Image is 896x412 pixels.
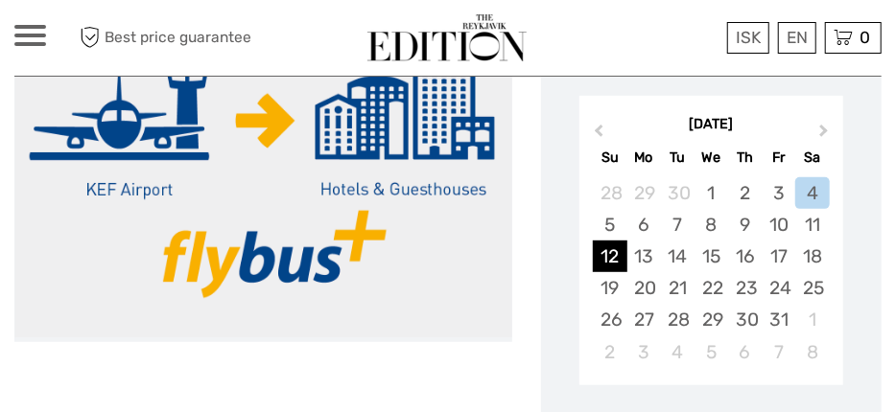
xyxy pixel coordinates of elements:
[811,120,841,150] button: Next Month
[661,209,695,240] div: Choose Tuesday, October 7th, 2025
[795,177,829,209] div: Choose Saturday, October 4th, 2025
[728,272,762,304] div: Choose Thursday, October 23rd, 2025
[762,177,795,209] div: Choose Friday, October 3rd, 2025
[581,120,612,150] button: Previous Month
[627,240,661,272] div: Choose Monday, October 13th, 2025
[661,145,695,171] div: Tu
[75,22,251,54] span: Best price guarantee
[795,272,829,304] div: Choose Saturday, October 25th, 2025
[762,145,795,171] div: Fr
[593,336,626,368] div: Choose Sunday, November 2nd, 2025
[221,30,244,53] button: Open LiveChat chat widget
[627,304,661,335] div: Choose Monday, October 27th, 2025
[795,145,829,171] div: Sa
[695,177,728,209] div: Choose Wednesday, October 1st, 2025
[778,22,816,54] div: EN
[728,145,762,171] div: Th
[762,304,795,335] div: Choose Friday, October 31st, 2025
[661,177,695,209] div: Choose Tuesday, September 30th, 2025
[593,177,626,209] div: Choose Sunday, September 28th, 2025
[795,209,829,240] div: Choose Saturday, October 11th, 2025
[593,304,626,335] div: Choose Sunday, October 26th, 2025
[627,272,661,304] div: Choose Monday, October 20th, 2025
[795,304,829,335] div: Choose Saturday, November 1st, 2025
[627,336,661,368] div: Choose Monday, November 3rd, 2025
[593,272,626,304] div: Choose Sunday, October 19th, 2025
[661,272,695,304] div: Choose Tuesday, October 21st, 2025
[728,177,762,209] div: Choose Thursday, October 2nd, 2025
[728,336,762,368] div: Choose Thursday, November 6th, 2025
[857,28,873,47] span: 0
[762,272,795,304] div: Choose Friday, October 24th, 2025
[661,304,695,335] div: Choose Tuesday, October 28th, 2025
[695,240,728,272] div: Choose Wednesday, October 15th, 2025
[593,209,626,240] div: Choose Sunday, October 5th, 2025
[367,14,527,61] img: The Reykjavík Edition
[661,240,695,272] div: Choose Tuesday, October 14th, 2025
[27,34,217,49] p: Chat now
[728,304,762,335] div: Choose Thursday, October 30th, 2025
[593,240,626,272] div: Choose Sunday, October 12th, 2025
[661,336,695,368] div: Choose Tuesday, November 4th, 2025
[14,6,512,337] img: a771a4b2aca44685afd228bf32f054e4_main_slider.png
[762,209,795,240] div: Choose Friday, October 10th, 2025
[736,28,761,47] span: ISK
[695,272,728,304] div: Choose Wednesday, October 22nd, 2025
[795,336,829,368] div: Choose Saturday, November 8th, 2025
[585,177,837,368] div: month 2025-10
[695,209,728,240] div: Choose Wednesday, October 8th, 2025
[728,209,762,240] div: Choose Thursday, October 9th, 2025
[593,145,626,171] div: Su
[627,177,661,209] div: Choose Monday, September 29th, 2025
[695,304,728,335] div: Choose Wednesday, October 29th, 2025
[627,145,661,171] div: Mo
[695,336,728,368] div: Choose Wednesday, November 5th, 2025
[695,145,728,171] div: We
[762,240,795,272] div: Choose Friday, October 17th, 2025
[728,240,762,272] div: Choose Thursday, October 16th, 2025
[795,240,829,272] div: Choose Saturday, October 18th, 2025
[627,209,661,240] div: Choose Monday, October 6th, 2025
[579,115,843,135] div: [DATE]
[762,336,795,368] div: Choose Friday, November 7th, 2025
